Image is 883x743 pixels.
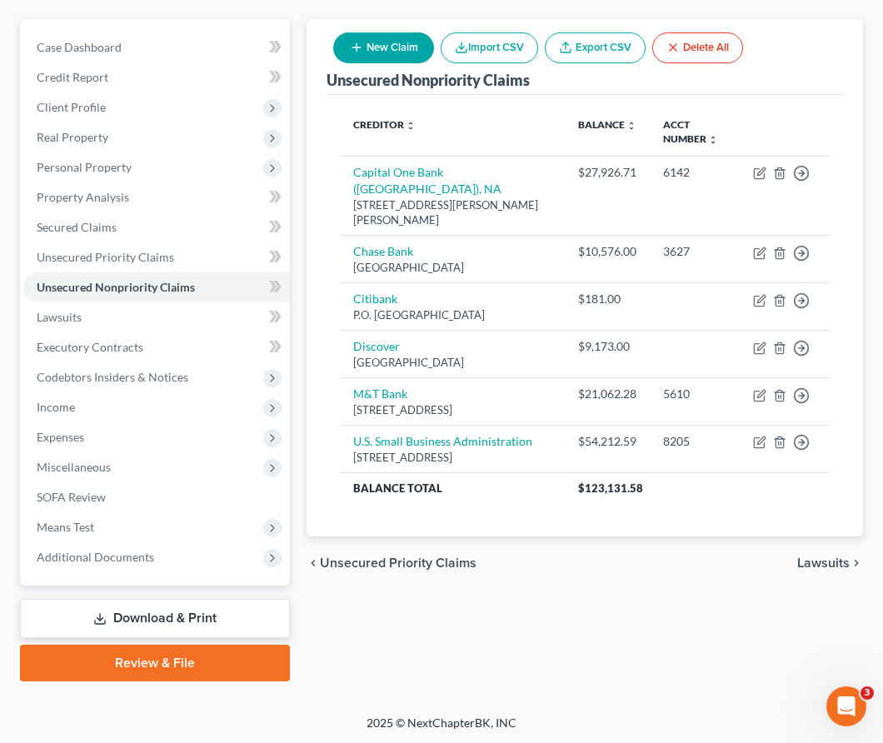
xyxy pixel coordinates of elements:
[23,242,290,272] a: Unsecured Priority Claims
[578,243,636,260] div: $10,576.00
[23,62,290,92] a: Credit Report
[353,434,532,448] a: U.S. Small Business Administration
[578,338,636,355] div: $9,173.00
[320,556,476,570] span: Unsecured Priority Claims
[353,244,413,258] a: Chase Bank
[353,355,551,371] div: [GEOGRAPHIC_DATA]
[826,686,866,726] iframe: Intercom live chat
[37,190,129,204] span: Property Analysis
[23,32,290,62] a: Case Dashboard
[20,599,290,638] a: Download & Print
[663,433,726,450] div: 8205
[578,291,636,307] div: $181.00
[307,556,476,570] button: chevron_left Unsecured Priority Claims
[23,212,290,242] a: Secured Claims
[37,520,94,534] span: Means Test
[353,386,407,401] a: M&T Bank
[663,164,726,181] div: 6142
[353,197,551,228] div: [STREET_ADDRESS][PERSON_NAME][PERSON_NAME]
[353,307,551,323] div: P.O. [GEOGRAPHIC_DATA]
[37,280,195,294] span: Unsecured Nonpriority Claims
[663,243,726,260] div: 3627
[37,220,117,234] span: Secured Claims
[578,433,636,450] div: $54,212.59
[578,118,636,131] a: Balance unfold_more
[23,182,290,212] a: Property Analysis
[340,473,565,503] th: Balance Total
[663,118,718,145] a: Acct Number unfold_more
[23,482,290,512] a: SOFA Review
[37,550,154,564] span: Additional Documents
[353,260,551,276] div: [GEOGRAPHIC_DATA]
[353,165,501,196] a: Capital One Bank ([GEOGRAPHIC_DATA]), NA
[37,370,188,384] span: Codebtors Insiders & Notices
[37,400,75,414] span: Income
[327,70,530,90] div: Unsecured Nonpriority Claims
[797,556,850,570] span: Lawsuits
[353,118,416,131] a: Creditor unfold_more
[861,686,874,700] span: 3
[37,100,106,114] span: Client Profile
[850,556,863,570] i: chevron_right
[37,310,82,324] span: Lawsuits
[37,40,122,54] span: Case Dashboard
[307,556,320,570] i: chevron_left
[797,556,863,570] button: Lawsuits chevron_right
[23,302,290,332] a: Lawsuits
[37,430,84,444] span: Expenses
[37,460,111,474] span: Miscellaneous
[23,332,290,362] a: Executory Contracts
[333,32,434,63] button: New Claim
[353,450,551,466] div: [STREET_ADDRESS]
[37,70,108,84] span: Credit Report
[23,272,290,302] a: Unsecured Nonpriority Claims
[353,292,397,306] a: Citibank
[441,32,538,63] button: Import CSV
[37,340,143,354] span: Executory Contracts
[708,135,718,145] i: unfold_more
[353,339,400,353] a: Discover
[37,130,108,144] span: Real Property
[406,121,416,131] i: unfold_more
[578,481,643,495] span: $123,131.58
[626,121,636,131] i: unfold_more
[353,402,551,418] div: [STREET_ADDRESS]
[578,386,636,402] div: $21,062.28
[20,645,290,681] a: Review & File
[37,250,174,264] span: Unsecured Priority Claims
[578,164,636,181] div: $27,926.71
[37,490,106,504] span: SOFA Review
[545,32,646,63] a: Export CSV
[663,386,726,402] div: 5610
[37,160,132,174] span: Personal Property
[652,32,743,63] button: Delete All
